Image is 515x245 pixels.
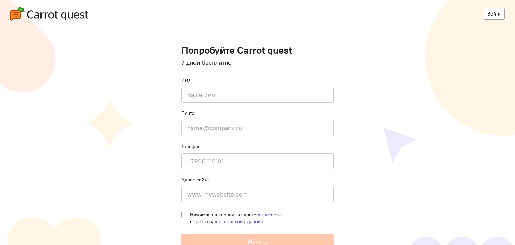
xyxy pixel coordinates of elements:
a: Войти [484,8,505,20]
input: +79001110101 [181,153,334,169]
span: Нажимая на кнопку, вы даете на обработку [190,211,282,225]
input: Ваше имя [181,87,334,103]
h4: 7 дней бесплатно [181,59,334,66]
a: согласие [256,211,277,218]
input: name@company.ru [181,120,334,136]
label: Адрес сайта [181,176,209,183]
label: Почта [181,110,195,117]
img: carrot-quest-logo.svg [10,7,88,21]
input: www.mywebsite.com [181,187,334,202]
h1: Попробуйте Carrot quest [181,45,334,56]
label: Телефон [181,143,201,150]
a: персональных данных [213,218,264,225]
label: Имя [181,76,191,83]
